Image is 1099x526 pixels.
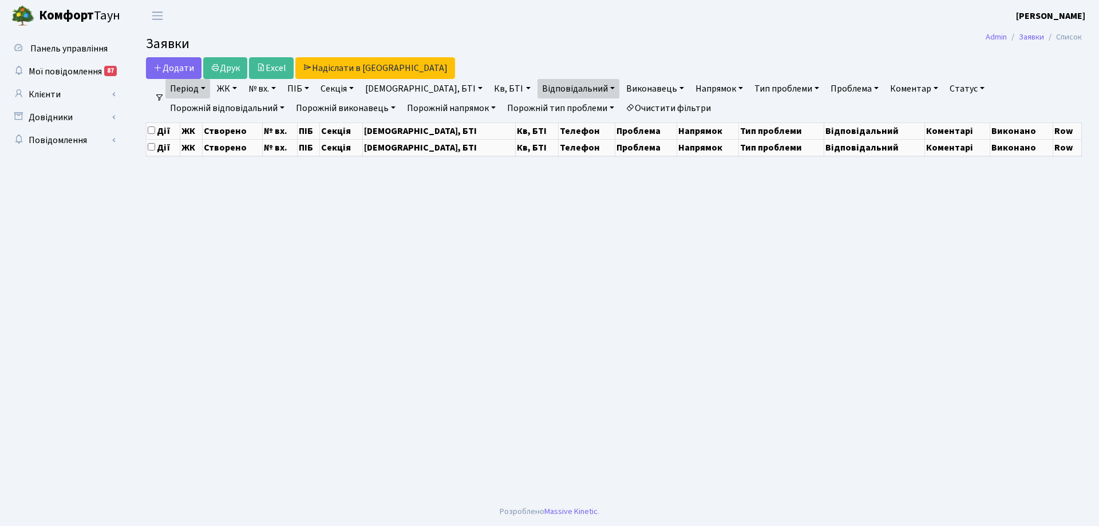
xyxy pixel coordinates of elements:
[153,62,194,74] span: Додати
[559,139,615,156] th: Телефон
[180,122,202,139] th: ЖК
[489,79,535,98] a: Кв, БТІ
[143,6,172,25] button: Переключити навігацію
[297,139,320,156] th: ПІБ
[990,139,1053,156] th: Виконано
[244,79,280,98] a: № вх.
[263,139,298,156] th: № вх.
[320,122,363,139] th: Секція
[1016,9,1085,23] a: [PERSON_NAME]
[750,79,824,98] a: Тип проблеми
[500,505,599,518] div: Розроблено .
[885,79,943,98] a: Коментар
[165,79,210,98] a: Період
[297,122,320,139] th: ПІБ
[147,139,180,156] th: Дії
[11,5,34,27] img: logo.png
[202,122,263,139] th: Створено
[503,98,619,118] a: Порожній тип проблеми
[146,34,189,54] span: Заявки
[363,139,515,156] th: [DEMOGRAPHIC_DATA], БТІ
[249,57,294,79] a: Excel
[1053,139,1081,156] th: Row
[6,129,120,152] a: Повідомлення
[6,37,120,60] a: Панель управління
[165,98,289,118] a: Порожній відповідальний
[924,139,990,156] th: Коментарі
[203,57,247,79] a: Друк
[283,79,314,98] a: ПІБ
[615,122,677,139] th: Проблема
[147,122,180,139] th: Дії
[824,139,924,156] th: Відповідальний
[615,139,677,156] th: Проблема
[320,139,363,156] th: Секція
[515,139,558,156] th: Кв, БТІ
[945,79,989,98] a: Статус
[39,6,94,25] b: Комфорт
[515,122,558,139] th: Кв, БТІ
[402,98,500,118] a: Порожній напрямок
[202,139,263,156] th: Створено
[739,139,824,156] th: Тип проблеми
[212,79,242,98] a: ЖК
[29,65,102,78] span: Мої повідомлення
[826,79,883,98] a: Проблема
[1019,31,1044,43] a: Заявки
[677,139,739,156] th: Напрямок
[559,122,615,139] th: Телефон
[537,79,619,98] a: Відповідальний
[6,60,120,83] a: Мої повідомлення87
[104,66,117,76] div: 87
[1016,10,1085,22] b: [PERSON_NAME]
[990,122,1053,139] th: Виконано
[924,122,990,139] th: Коментарі
[986,31,1007,43] a: Admin
[968,25,1099,49] nav: breadcrumb
[6,106,120,129] a: Довідники
[691,79,748,98] a: Напрямок
[363,122,515,139] th: [DEMOGRAPHIC_DATA], БТІ
[361,79,487,98] a: [DEMOGRAPHIC_DATA], БТІ
[180,139,202,156] th: ЖК
[263,122,298,139] th: № вх.
[291,98,400,118] a: Порожній виконавець
[544,505,598,517] a: Massive Kinetic
[739,122,824,139] th: Тип проблеми
[1044,31,1082,43] li: Список
[316,79,358,98] a: Секція
[146,57,201,79] a: Додати
[295,57,455,79] a: Надіслати в [GEOGRAPHIC_DATA]
[621,98,715,118] a: Очистити фільтри
[39,6,120,26] span: Таун
[1053,122,1081,139] th: Row
[677,122,739,139] th: Напрямок
[6,83,120,106] a: Клієнти
[622,79,689,98] a: Виконавець
[30,42,108,55] span: Панель управління
[824,122,924,139] th: Відповідальний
